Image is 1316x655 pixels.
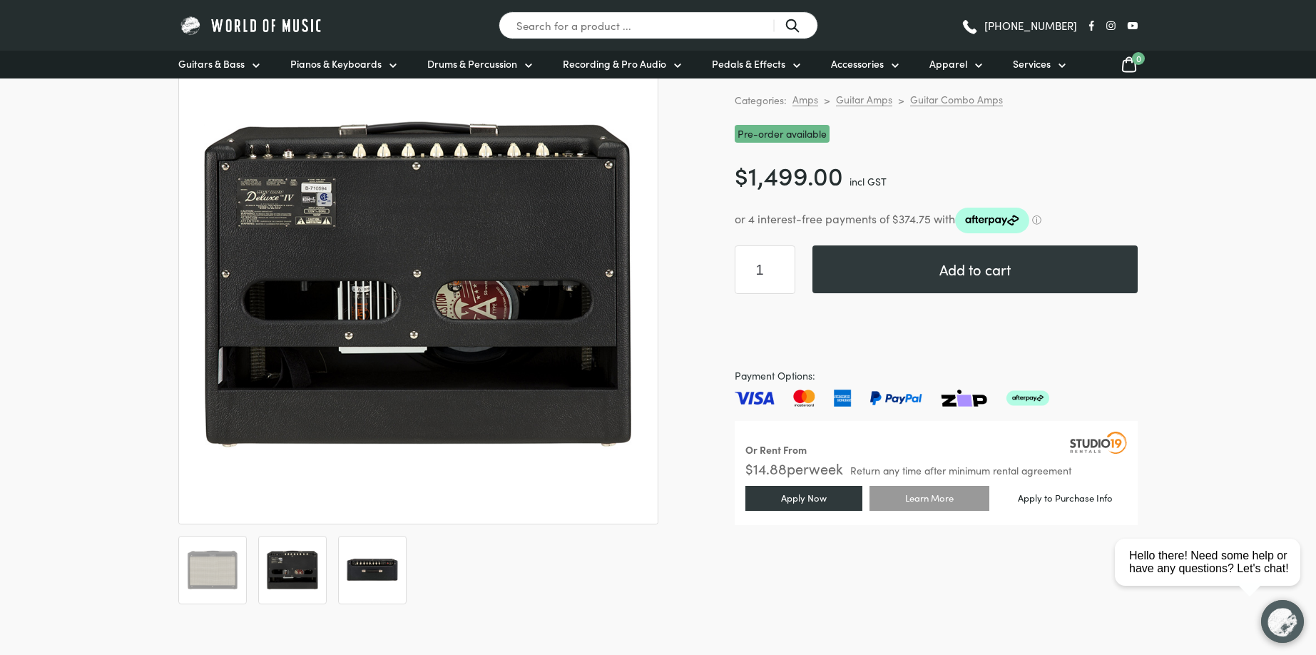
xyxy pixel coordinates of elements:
[869,486,989,511] a: Learn More
[996,487,1134,509] a: Apply to Purchase Info
[563,56,666,71] span: Recording & Pro Audio
[1013,56,1051,71] span: Services
[735,367,1138,384] span: Payment Options:
[1070,432,1127,453] img: Studio19 Rentals
[792,93,818,106] a: Amps
[787,458,843,478] span: per week
[1132,52,1145,65] span: 0
[745,442,807,458] div: Or Rent From
[831,56,884,71] span: Accessories
[910,93,1003,106] a: Guitar Combo Amps
[735,311,1138,350] iframe: PayPal
[266,544,319,596] img: Fender Hot Rod Deluxe IV Guitar Amplifier
[745,458,787,478] span: $ 14.88
[929,56,967,71] span: Apparel
[178,56,245,71] span: Guitars & Bass
[735,125,830,143] span: Pre-order available
[735,157,843,192] bdi: 1,499.00
[427,56,517,71] span: Drums & Percussion
[499,11,818,39] input: Search for a product ...
[824,93,830,106] div: >
[961,15,1077,36] a: [PHONE_NUMBER]
[812,245,1138,293] button: Add to cart
[735,157,748,192] span: $
[836,93,892,106] a: Guitar Amps
[346,544,399,596] img: Fender Hot Rod Deluxe IV Guitar Amplifier
[735,245,795,294] input: Product quantity
[186,544,239,596] img: Fender Hot Rod Deluxe IV Guitar Amplifier
[735,390,1049,407] img: Pay with Master card, Visa, American Express and Paypal
[898,93,904,106] div: >
[984,20,1077,31] span: [PHONE_NUMBER]
[745,486,862,511] a: Apply Now
[735,92,787,108] span: Categories:
[850,465,1071,475] span: Return any time after minimum rental agreement
[850,174,887,188] span: incl GST
[178,14,325,36] img: World of Music
[290,56,382,71] span: Pianos & Keyboards
[1109,498,1316,655] iframe: Chat with our support team
[712,56,785,71] span: Pedals & Effects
